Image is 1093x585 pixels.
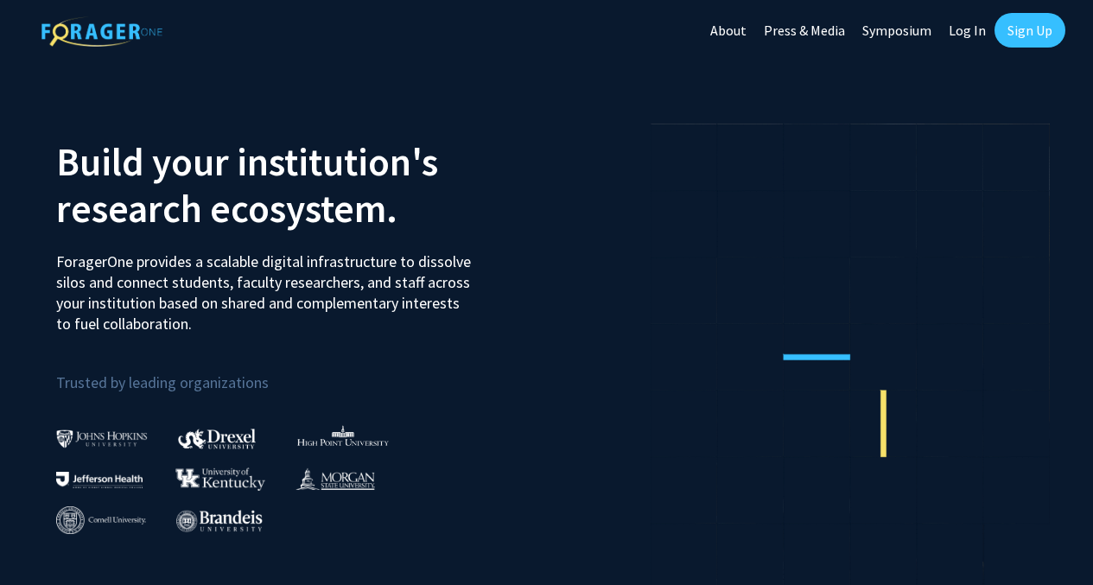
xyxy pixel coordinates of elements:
img: University of Kentucky [175,467,265,491]
img: ForagerOne Logo [41,16,162,47]
img: Thomas Jefferson University [56,472,143,488]
img: Cornell University [56,506,146,535]
p: ForagerOne provides a scalable digital infrastructure to dissolve silos and connect students, fac... [56,238,476,334]
img: Johns Hopkins University [56,429,148,448]
img: Brandeis University [176,510,263,531]
h2: Build your institution's research ecosystem. [56,138,534,232]
img: Morgan State University [295,467,375,490]
a: Sign Up [995,13,1065,48]
img: High Point University [297,425,389,446]
p: Trusted by leading organizations [56,348,534,396]
img: Drexel University [178,429,256,448]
